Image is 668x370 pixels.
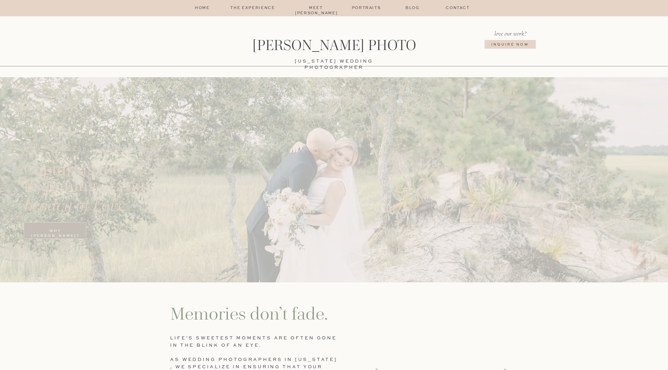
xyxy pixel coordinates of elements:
a: [US_STATE] wedding photographer [266,58,402,63]
a: Portraits [349,6,383,11]
a: Blog [396,6,429,11]
a: [US_STATE] Wedding Photographer [22,147,174,161]
a: Why [PERSON_NAME]? [24,228,86,240]
h2: Memories don’t fade. [170,303,345,331]
p: love our work? [487,29,534,38]
h2: Legacy of Love [24,197,202,219]
a: [PERSON_NAME] Photo [238,38,430,55]
a: Contact [441,6,475,11]
a: home [194,6,211,11]
a: Capturing the Beginning of your [24,161,182,196]
a: Meet [PERSON_NAME] [295,6,337,11]
a: The Experience [223,6,282,11]
a: Inquire NOw [480,42,540,54]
